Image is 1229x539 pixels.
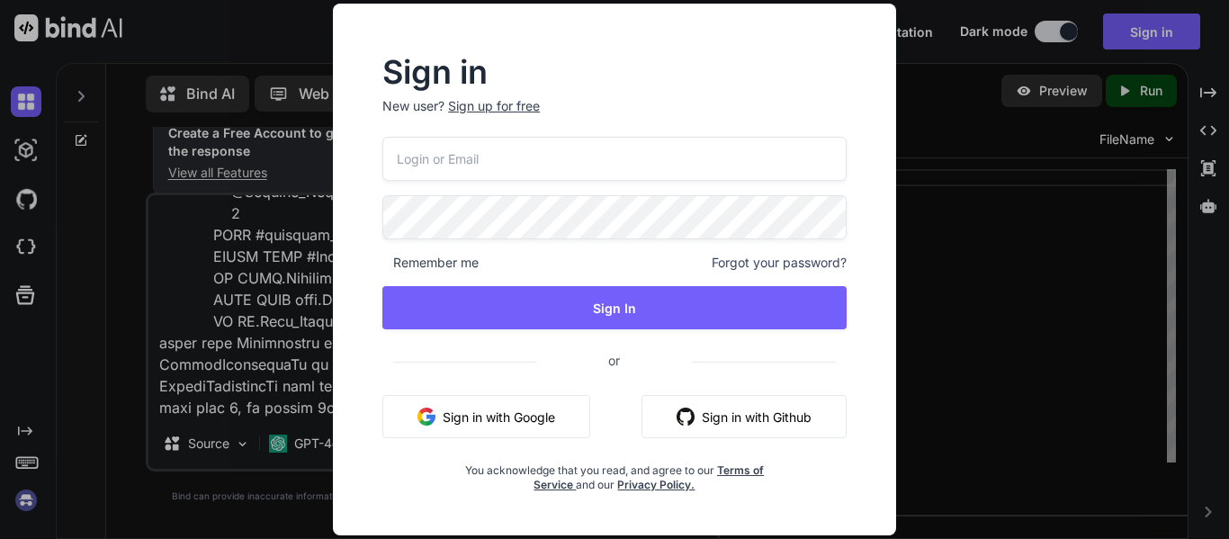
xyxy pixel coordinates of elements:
a: Privacy Policy. [617,478,695,491]
div: You acknowledge that you read, and agree to our and our [460,453,769,492]
span: Forgot your password? [712,254,847,272]
input: Login or Email [382,137,847,181]
img: github [677,408,695,426]
button: Sign in with Google [382,395,590,438]
div: Sign up for free [448,97,540,115]
h2: Sign in [382,58,847,86]
span: or [536,338,692,382]
span: Remember me [382,254,479,272]
p: New user? [382,97,847,137]
button: Sign in with Github [641,395,847,438]
button: Sign In [382,286,847,329]
a: Terms of Service [534,463,764,491]
img: google [417,408,435,426]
